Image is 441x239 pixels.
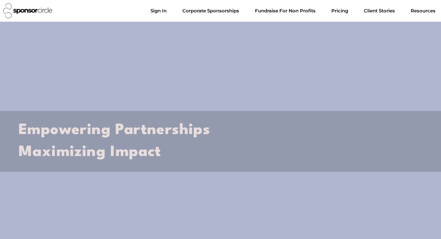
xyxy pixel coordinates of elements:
[326,5,353,17] a: Pricing
[3,3,52,19] img: Sponsor Circle logo
[146,5,440,17] nav: Menu
[146,5,172,17] a: Sign In
[250,5,321,17] a: Fundraise For Non ProfitsMenu Toggle
[177,5,244,17] a: Corporate SponsorshipsMenu Toggle
[359,5,400,17] a: Client Stories
[19,119,422,163] h2: Empowering Partnerships Maximizing Impact
[406,5,440,17] a: Resources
